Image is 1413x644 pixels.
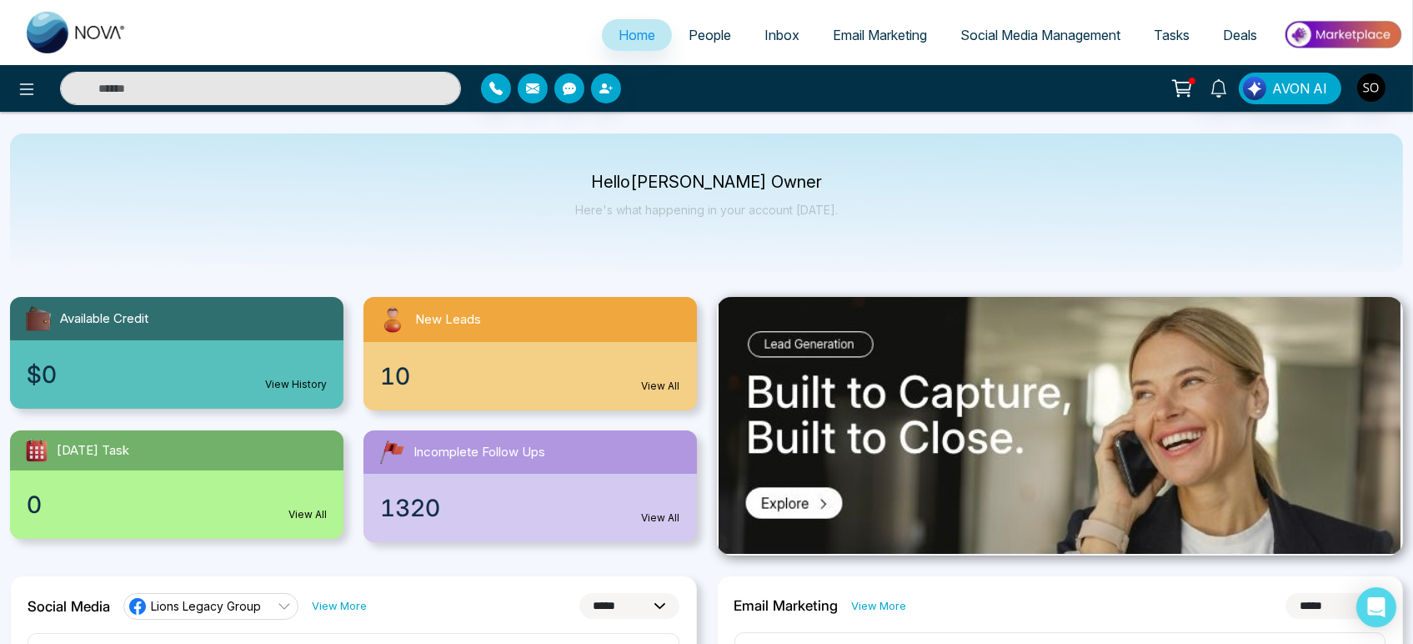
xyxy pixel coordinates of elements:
[23,437,50,464] img: todayTask.svg
[816,19,944,51] a: Email Marketing
[380,491,440,526] span: 1320
[960,27,1120,43] span: Social Media Management
[1154,27,1190,43] span: Tasks
[23,304,53,334] img: availableCredit.svg
[27,357,57,392] span: $0
[852,598,907,614] a: View More
[151,598,261,614] span: Lions Legacy Group
[719,297,1400,554] img: .
[642,379,680,394] a: View All
[413,443,545,462] span: Incomplete Follow Ups
[1272,78,1327,98] span: AVON AI
[833,27,927,43] span: Email Marketing
[689,27,731,43] span: People
[353,430,707,542] a: Incomplete Follow Ups1320View All
[1137,19,1206,51] a: Tasks
[1239,73,1341,104] button: AVON AI
[602,19,672,51] a: Home
[1223,27,1257,43] span: Deals
[27,487,42,522] span: 0
[944,19,1137,51] a: Social Media Management
[672,19,748,51] a: People
[748,19,816,51] a: Inbox
[312,598,367,614] a: View More
[265,377,327,392] a: View History
[1356,587,1396,627] div: Open Intercom Messenger
[764,27,799,43] span: Inbox
[575,175,838,189] p: Hello [PERSON_NAME] Owner
[642,511,680,526] a: View All
[380,359,410,394] span: 10
[1243,77,1266,100] img: Lead Flow
[60,309,148,329] span: Available Credit
[1206,19,1274,51] a: Deals
[288,507,327,522] a: View All
[619,27,655,43] span: Home
[1357,73,1385,102] img: User Avatar
[734,597,839,614] h2: Email Marketing
[27,12,127,53] img: Nova CRM Logo
[28,598,110,615] h2: Social Media
[575,203,838,217] p: Here's what happening in your account [DATE].
[377,304,408,335] img: newLeads.svg
[415,310,481,330] span: New Leads
[1282,16,1403,53] img: Market-place.gif
[57,441,129,460] span: [DATE] Task
[353,297,707,410] a: New Leads10View All
[377,437,407,467] img: followUps.svg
